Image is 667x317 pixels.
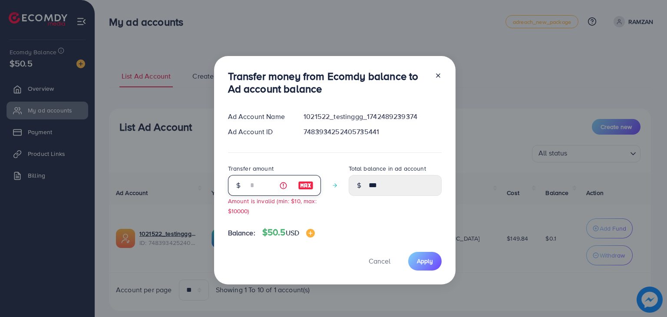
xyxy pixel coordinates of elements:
label: Transfer amount [228,164,274,173]
span: USD [286,228,299,238]
img: image [306,229,315,238]
small: Amount is invalid (min: $10, max: $10000) [228,197,317,215]
label: Total balance in ad account [349,164,426,173]
span: Balance: [228,228,255,238]
div: Ad Account ID [221,127,297,137]
span: Apply [417,257,433,265]
div: Ad Account Name [221,112,297,122]
button: Apply [408,252,442,271]
div: 7483934252405735441 [297,127,448,137]
img: image [298,180,314,191]
div: 1021522_testinggg_1742489239374 [297,112,448,122]
button: Cancel [358,252,401,271]
span: Cancel [369,256,390,266]
h3: Transfer money from Ecomdy balance to Ad account balance [228,70,428,95]
h4: $50.5 [262,227,315,238]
